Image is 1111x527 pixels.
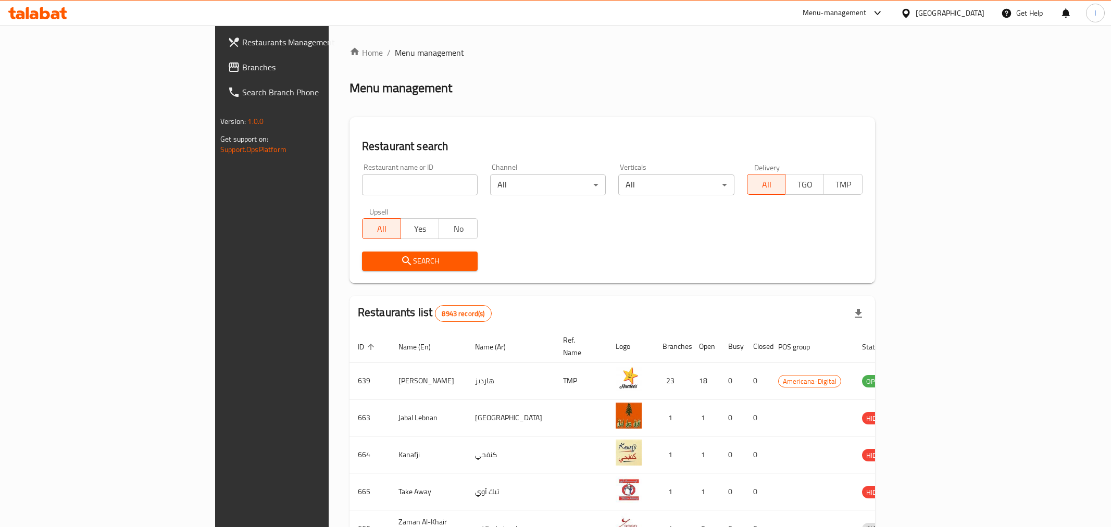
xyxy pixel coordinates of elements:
span: Name (En) [398,341,444,353]
h2: Restaurants list [358,305,492,322]
a: Restaurants Management [219,30,401,55]
div: OPEN [862,375,888,387]
span: HIDDEN [862,449,893,461]
div: All [618,174,734,195]
span: Americana-Digital [779,375,841,387]
span: 8943 record(s) [435,309,491,319]
th: Logo [607,331,654,362]
td: 0 [720,399,745,436]
label: Delivery [754,164,780,171]
td: 1 [691,473,720,510]
td: 0 [720,362,745,399]
button: All [747,174,786,195]
span: Restaurants Management [242,36,392,48]
td: 1 [654,473,691,510]
td: 0 [745,362,770,399]
span: All [752,177,782,192]
div: HIDDEN [862,449,893,461]
td: 18 [691,362,720,399]
span: Search [370,255,469,268]
td: 0 [720,436,745,473]
span: Ref. Name [563,334,595,359]
span: Branches [242,61,392,73]
span: Version: [220,115,246,128]
nav: breadcrumb [349,46,875,59]
th: Closed [745,331,770,362]
span: 1.0.0 [247,115,264,128]
span: Search Branch Phone [242,86,392,98]
td: 1 [654,399,691,436]
label: Upsell [369,208,389,215]
td: هارديز [467,362,555,399]
span: ID [358,341,378,353]
td: Kanafji [390,436,467,473]
td: 1 [691,436,720,473]
button: TMP [823,174,863,195]
button: TGO [785,174,824,195]
td: 0 [720,473,745,510]
td: 23 [654,362,691,399]
span: TGO [790,177,820,192]
td: كنفجي [467,436,555,473]
td: 0 [745,399,770,436]
div: Total records count [435,305,491,322]
th: Branches [654,331,691,362]
div: Export file [846,301,871,326]
td: تيك آوي [467,473,555,510]
span: Menu management [395,46,464,59]
button: Search [362,252,478,271]
span: OPEN [862,375,888,387]
td: TMP [555,362,607,399]
a: Search Branch Phone [219,80,401,105]
button: Yes [401,218,440,239]
div: Menu-management [803,7,867,19]
div: All [490,174,606,195]
span: Name (Ar) [475,341,519,353]
button: No [439,218,478,239]
img: Hardee's [616,366,642,392]
td: 0 [745,473,770,510]
button: All [362,218,401,239]
span: Status [862,341,896,353]
td: Take Away [390,473,467,510]
span: No [443,221,473,236]
div: [GEOGRAPHIC_DATA] [916,7,984,19]
span: All [367,221,397,236]
img: Jabal Lebnan [616,403,642,429]
h2: Restaurant search [362,139,863,154]
span: I [1094,7,1096,19]
div: HIDDEN [862,486,893,498]
td: 1 [654,436,691,473]
input: Search for restaurant name or ID.. [362,174,478,195]
div: HIDDEN [862,412,893,424]
td: 1 [691,399,720,436]
h2: Menu management [349,80,452,96]
img: Kanafji [616,440,642,466]
td: [GEOGRAPHIC_DATA] [467,399,555,436]
th: Busy [720,331,745,362]
th: Open [691,331,720,362]
td: [PERSON_NAME] [390,362,467,399]
td: Jabal Lebnan [390,399,467,436]
span: Yes [405,221,435,236]
span: TMP [828,177,858,192]
span: Get support on: [220,132,268,146]
span: HIDDEN [862,412,893,424]
span: HIDDEN [862,486,893,498]
a: Support.OpsPlatform [220,143,286,156]
img: Take Away [616,476,642,503]
a: Branches [219,55,401,80]
td: 0 [745,436,770,473]
span: POS group [778,341,823,353]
